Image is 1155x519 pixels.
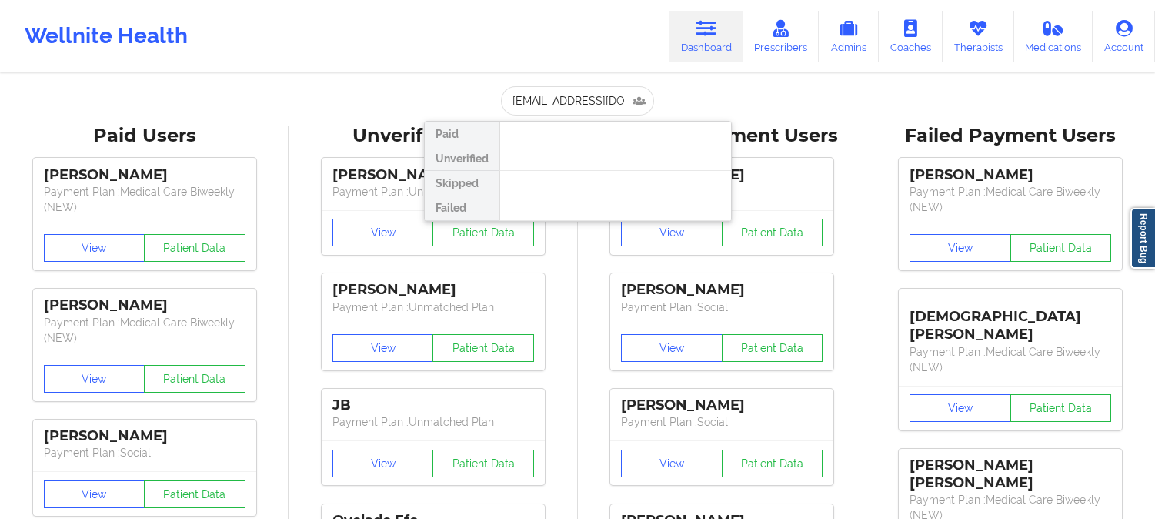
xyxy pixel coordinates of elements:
div: [PERSON_NAME] [PERSON_NAME] [910,457,1111,492]
a: Therapists [943,11,1014,62]
button: Patient Data [1010,234,1112,262]
button: View [44,480,145,508]
p: Payment Plan : Medical Care Biweekly (NEW) [44,315,245,346]
p: Payment Plan : Social [621,300,823,315]
button: View [621,450,723,477]
div: [PERSON_NAME] [910,166,1111,184]
button: View [44,234,145,262]
a: Admins [819,11,879,62]
button: Patient Data [722,334,823,362]
button: Patient Data [144,480,245,508]
button: Patient Data [722,450,823,477]
button: View [621,219,723,246]
div: [PERSON_NAME] [621,397,823,414]
button: Patient Data [432,219,534,246]
a: Report Bug [1130,208,1155,269]
div: Unverified [425,146,499,171]
div: [PERSON_NAME] [44,296,245,314]
div: [PERSON_NAME] [332,166,534,184]
button: View [621,334,723,362]
button: View [910,234,1011,262]
button: Patient Data [432,334,534,362]
p: Payment Plan : Unmatched Plan [332,184,534,199]
div: Failed [425,196,499,221]
div: Failed Payment Users [877,124,1144,148]
div: [PERSON_NAME] [44,427,245,445]
a: Account [1093,11,1155,62]
button: Patient Data [432,450,534,477]
a: Coaches [879,11,943,62]
button: Patient Data [1010,394,1112,422]
button: View [332,219,434,246]
div: JB [332,397,534,414]
div: [PERSON_NAME] [44,166,245,184]
p: Payment Plan : Unmatched Plan [332,300,534,315]
button: Patient Data [144,365,245,393]
button: Patient Data [144,234,245,262]
div: Paid Users [11,124,278,148]
button: View [332,450,434,477]
a: Dashboard [669,11,743,62]
button: View [44,365,145,393]
button: Patient Data [722,219,823,246]
p: Payment Plan : Social [621,414,823,430]
div: [PERSON_NAME] [621,281,823,299]
button: View [332,334,434,362]
div: Unverified Users [299,124,566,148]
p: Payment Plan : Medical Care Biweekly (NEW) [44,184,245,215]
div: Skipped [425,171,499,196]
button: View [910,394,1011,422]
div: [DEMOGRAPHIC_DATA][PERSON_NAME] [910,296,1111,343]
div: [PERSON_NAME] [332,281,534,299]
a: Prescribers [743,11,820,62]
p: Payment Plan : Medical Care Biweekly (NEW) [910,344,1111,375]
p: Payment Plan : Social [44,445,245,460]
a: Medications [1014,11,1093,62]
p: Payment Plan : Medical Care Biweekly (NEW) [910,184,1111,215]
p: Payment Plan : Unmatched Plan [332,414,534,430]
div: Paid [425,122,499,146]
